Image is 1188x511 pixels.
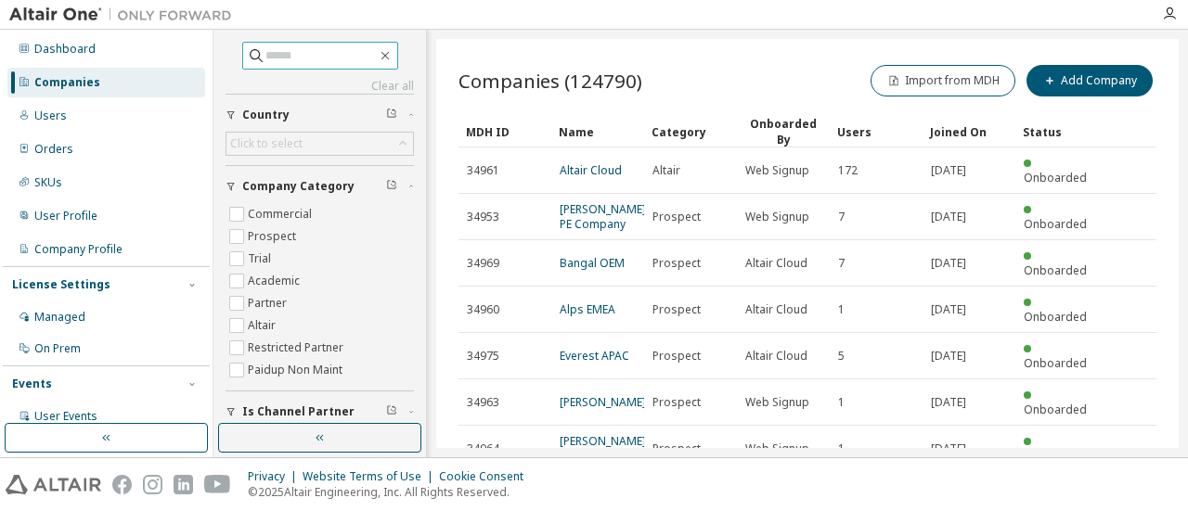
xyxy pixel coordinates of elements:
[458,68,642,94] span: Companies (124790)
[303,469,439,484] div: Website Terms of Use
[652,441,701,456] span: Prospect
[838,210,845,224] span: 7
[838,256,845,271] span: 7
[560,394,646,410] a: [PERSON_NAME]
[9,6,241,24] img: Altair One
[34,175,62,190] div: SKUs
[871,65,1015,96] button: Import from MDH
[467,395,499,410] span: 34963
[34,75,100,90] div: Companies
[559,117,637,147] div: Name
[439,469,535,484] div: Cookie Consent
[226,95,414,135] button: Country
[560,255,625,271] a: Bangal OEM
[248,484,535,500] p: © 2025 Altair Engineering, Inc. All Rights Reserved.
[745,163,809,178] span: Web Signup
[248,469,303,484] div: Privacy
[652,395,701,410] span: Prospect
[560,348,629,364] a: Everest APAC
[112,475,132,494] img: facebook.svg
[248,314,279,337] label: Altair
[1024,216,1087,232] span: Onboarded
[930,117,1008,147] div: Joined On
[652,117,730,147] div: Category
[467,349,499,364] span: 34975
[12,277,110,292] div: License Settings
[467,256,499,271] span: 34969
[1024,309,1087,325] span: Onboarded
[745,395,809,410] span: Web Signup
[838,441,845,456] span: 1
[34,42,96,57] div: Dashboard
[466,117,544,147] div: MDH ID
[745,302,807,317] span: Altair Cloud
[6,475,101,494] img: altair_logo.svg
[34,142,73,157] div: Orders
[560,162,622,178] a: Altair Cloud
[838,302,845,317] span: 1
[34,341,81,356] div: On Prem
[652,210,701,224] span: Prospect
[386,179,397,194] span: Clear filter
[34,310,85,325] div: Managed
[226,166,414,207] button: Company Category
[931,163,966,178] span: [DATE]
[467,210,499,224] span: 34953
[745,441,809,456] span: Web Signup
[248,248,275,270] label: Trial
[560,201,646,232] a: [PERSON_NAME] PE Company
[248,337,347,359] label: Restricted Partner
[652,256,701,271] span: Prospect
[744,116,822,147] div: Onboarded By
[560,301,615,317] a: Alps EMEA
[1024,402,1087,417] span: Onboarded
[226,391,414,432] button: Is Channel Partner
[838,163,858,178] span: 172
[467,302,499,317] span: 34960
[838,349,845,364] span: 5
[174,475,193,494] img: linkedin.svg
[652,349,701,364] span: Prospect
[248,225,300,248] label: Prospect
[931,395,966,410] span: [DATE]
[248,359,346,381] label: Paidup Non Maint
[652,302,701,317] span: Prospect
[837,117,915,147] div: Users
[386,404,397,419] span: Clear filter
[248,292,291,314] label: Partner
[143,475,162,494] img: instagram.svg
[34,209,97,224] div: User Profile
[248,270,303,292] label: Academic
[931,210,966,224] span: [DATE]
[226,133,413,155] div: Click to select
[1027,65,1153,96] button: Add Company
[242,179,355,194] span: Company Category
[230,136,303,151] div: Click to select
[1024,355,1087,371] span: Onboarded
[34,409,97,424] div: User Events
[34,242,123,257] div: Company Profile
[931,302,966,317] span: [DATE]
[204,475,231,494] img: youtube.svg
[1023,117,1101,147] div: Status
[838,395,845,410] span: 1
[467,441,499,456] span: 34964
[1024,262,1087,278] span: Onboarded
[386,108,397,122] span: Clear filter
[226,79,414,94] a: Clear all
[745,210,809,224] span: Web Signup
[652,163,680,178] span: Altair
[1024,170,1087,185] span: Onboarded
[467,163,499,178] span: 34961
[560,433,646,464] a: [PERSON_NAME] _gml
[931,256,966,271] span: [DATE]
[12,377,52,391] div: Events
[745,256,807,271] span: Altair Cloud
[745,349,807,364] span: Altair Cloud
[242,108,290,122] span: Country
[931,349,966,364] span: [DATE]
[242,404,355,419] span: Is Channel Partner
[248,203,316,225] label: Commercial
[34,109,67,123] div: Users
[931,441,966,456] span: [DATE]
